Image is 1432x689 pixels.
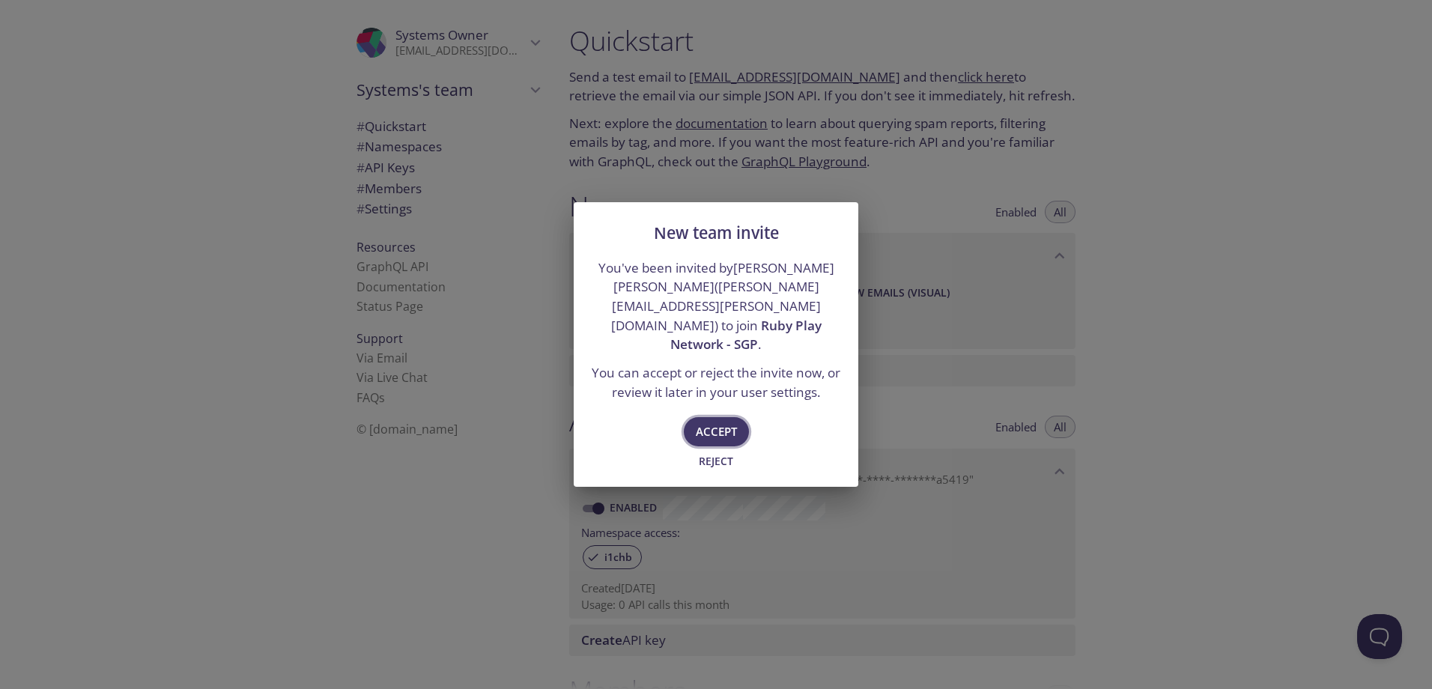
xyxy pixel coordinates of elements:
span: Ruby Play Network - SGP [670,317,822,353]
button: Accept [684,417,749,446]
span: Reject [696,452,736,470]
span: Accept [696,422,737,441]
a: [PERSON_NAME][EMAIL_ADDRESS][PERSON_NAME][DOMAIN_NAME] [611,278,821,333]
span: New team invite [654,222,779,243]
button: Reject [692,449,740,473]
p: You've been invited by [PERSON_NAME] [PERSON_NAME] ( ) to join . [592,258,840,355]
p: You can accept or reject the invite now, or review it later in your user settings. [592,363,840,401]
